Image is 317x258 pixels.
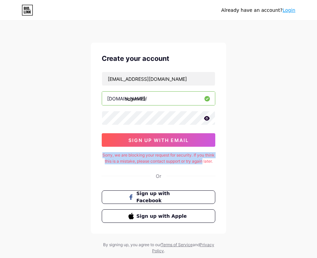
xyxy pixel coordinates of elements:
[221,7,295,14] div: Already have an account?
[156,172,161,180] div: Or
[102,72,215,86] input: Email
[137,213,189,220] span: Sign up with Apple
[161,242,193,247] a: Terms of Service
[283,7,295,13] a: Login
[102,190,215,204] button: Sign up with Facebook
[102,53,215,64] div: Create your account
[107,95,147,102] div: [DOMAIN_NAME]/
[102,133,215,147] button: sign up with email
[102,209,215,223] button: Sign up with Apple
[102,92,215,105] input: username
[101,242,216,254] div: By signing up, you agree to our and .
[128,137,189,143] span: sign up with email
[137,190,189,204] span: Sign up with Facebook
[102,152,215,164] div: Sorry, we are blocking your request for security. If you think this is a mistake, please contact ...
